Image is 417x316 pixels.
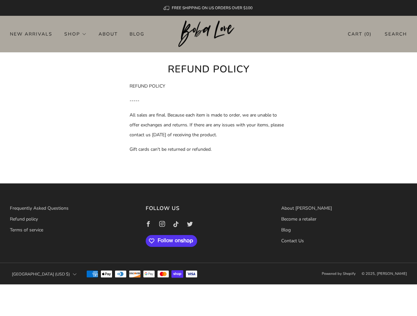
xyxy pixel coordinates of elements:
[130,110,288,140] p: All sales are final. Because each item is made to order, we are unable to offer exchanges and ret...
[130,62,288,77] h1: Refund policy
[10,205,69,211] a: Frequently Asked Questions
[130,145,288,154] p: Gift cards can't be returned or refunded.
[130,29,144,39] a: Blog
[281,238,304,244] a: Contact Us
[10,267,78,281] button: [GEOGRAPHIC_DATA] (USD $)
[366,31,370,37] items-count: 0
[99,29,118,39] a: About
[281,205,332,211] a: About [PERSON_NAME]
[10,29,52,39] a: New Arrivals
[281,227,291,233] a: Blog
[385,29,407,39] a: Search
[130,81,288,91] p: REFUND POLICY
[10,216,38,222] a: Refund policy
[281,216,316,222] a: Become a retailer
[178,20,239,48] a: Boba Love
[178,20,239,47] img: Boba Love
[348,29,372,39] a: Cart
[130,175,131,181] span: .
[130,96,288,106] p: -----
[322,271,356,276] a: Powered by Shopify
[146,203,272,213] h3: Follow us
[64,29,87,39] a: Shop
[10,227,43,233] a: Terms of service
[172,5,253,11] span: FREE SHIPPING ON US ORDERS OVER $100
[362,271,407,276] span: © 2025, [PERSON_NAME]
